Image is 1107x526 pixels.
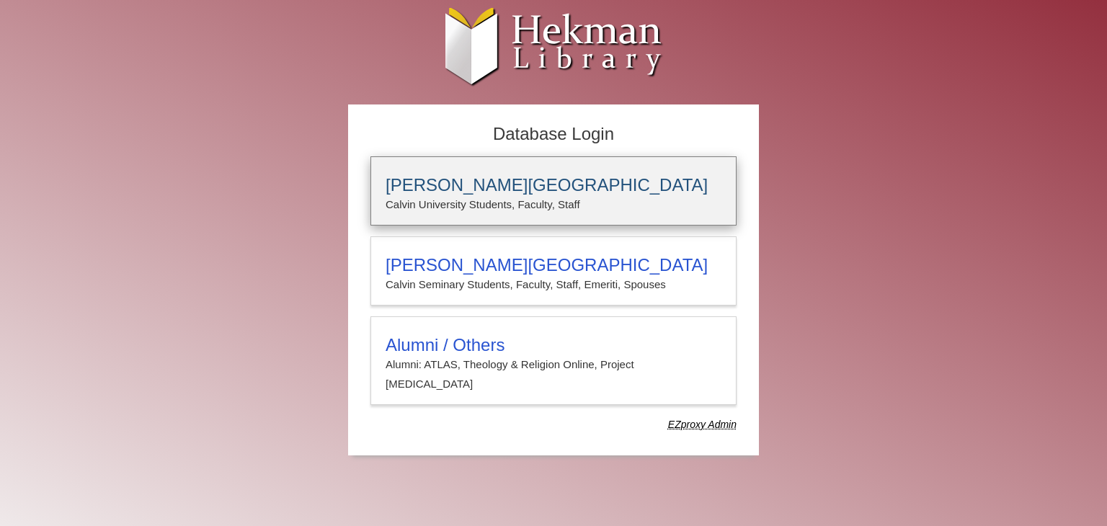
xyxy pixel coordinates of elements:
[668,419,737,430] dfn: Use Alumni login
[370,236,737,306] a: [PERSON_NAME][GEOGRAPHIC_DATA]Calvin Seminary Students, Faculty, Staff, Emeriti, Spouses
[386,275,721,294] p: Calvin Seminary Students, Faculty, Staff, Emeriti, Spouses
[386,255,721,275] h3: [PERSON_NAME][GEOGRAPHIC_DATA]
[386,335,721,393] summary: Alumni / OthersAlumni: ATLAS, Theology & Religion Online, Project [MEDICAL_DATA]
[363,120,744,149] h2: Database Login
[370,156,737,226] a: [PERSON_NAME][GEOGRAPHIC_DATA]Calvin University Students, Faculty, Staff
[386,355,721,393] p: Alumni: ATLAS, Theology & Religion Online, Project [MEDICAL_DATA]
[386,195,721,214] p: Calvin University Students, Faculty, Staff
[386,175,721,195] h3: [PERSON_NAME][GEOGRAPHIC_DATA]
[386,335,721,355] h3: Alumni / Others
